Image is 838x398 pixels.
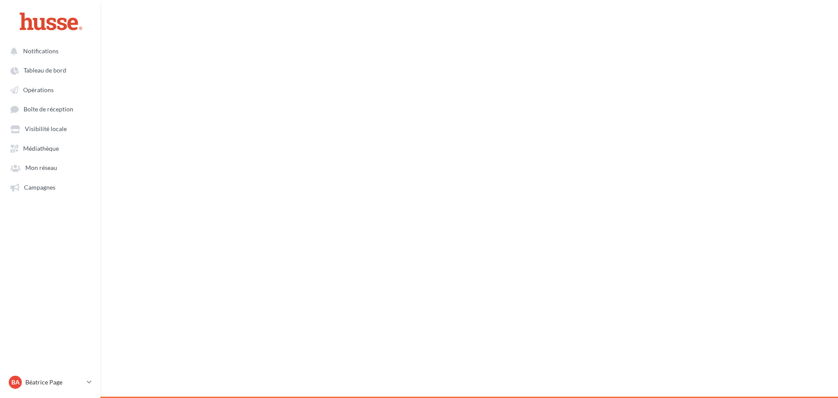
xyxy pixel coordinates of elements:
a: Boîte de réception [5,101,95,117]
a: Tableau de bord [5,62,95,78]
button: Notifications [5,43,92,59]
span: Notifications [23,47,58,55]
span: Ba [11,378,20,387]
span: Visibilité locale [25,125,67,133]
a: Campagnes [5,179,95,195]
span: Opérations [23,86,54,93]
span: Médiathèque [23,145,59,152]
a: Opérations [5,82,95,97]
a: Visibilité locale [5,121,95,136]
span: Campagnes [24,183,55,191]
a: Ba Béatrice Page [7,374,93,391]
span: Boîte de réception [24,106,73,113]
p: Béatrice Page [25,378,83,387]
span: Mon réseau [25,164,57,172]
a: Mon réseau [5,159,95,175]
span: Tableau de bord [24,67,66,74]
a: Médiathèque [5,140,95,156]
